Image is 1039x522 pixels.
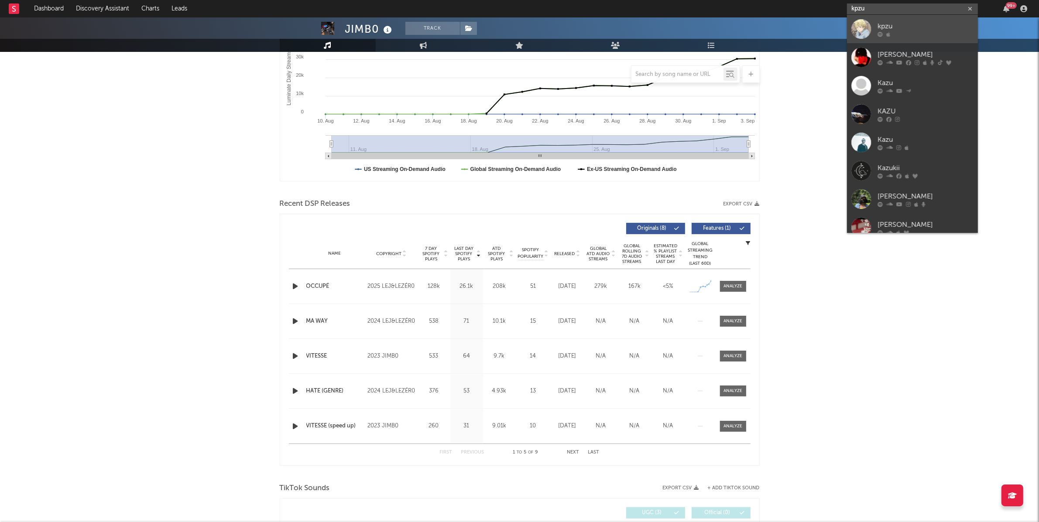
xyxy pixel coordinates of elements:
[367,386,415,396] div: 2024 LEJ&LEZÉR0
[724,201,760,207] button: Export CSV
[878,191,974,201] div: [PERSON_NAME]
[420,317,448,326] div: 538
[460,118,477,123] text: 18. Aug
[847,72,978,100] a: Kazu
[654,352,683,361] div: N/A
[878,134,974,145] div: Kazu
[367,281,415,292] div: 2025 LEJ&LEZÉR0
[296,91,304,96] text: 10k
[367,351,415,362] div: 2023 JIMB0
[453,352,481,361] div: 64
[485,246,508,262] span: ATD Spotify Plays
[847,15,978,43] a: kpzu
[420,282,448,291] div: 128k
[620,352,649,361] div: N/A
[878,49,974,60] div: [PERSON_NAME]
[518,422,549,430] div: 10
[692,223,751,234] button: Features(1)
[586,317,616,326] div: N/A
[306,250,363,257] div: Name
[485,352,514,361] div: 9.7k
[420,246,443,262] span: 7 Day Spotify Plays
[364,166,446,172] text: US Streaming On-Demand Audio
[453,422,481,430] div: 31
[440,450,453,455] button: First
[553,387,582,396] div: [DATE]
[306,352,363,361] a: VITESSE
[555,251,575,256] span: Released
[306,317,363,326] a: MA WAY
[687,241,713,267] div: Global Streaming Trend (Last 60D)
[699,486,760,491] button: + Add TikTok Sound
[663,485,699,491] button: Export CSV
[620,282,649,291] div: 167k
[620,317,649,326] div: N/A
[639,118,655,123] text: 28. Aug
[654,422,683,430] div: N/A
[317,118,333,123] text: 10. Aug
[878,106,974,116] div: KAZU
[626,223,685,234] button: Originals(8)
[587,166,677,172] text: Ex-US Streaming On-Demand Audio
[306,282,363,291] a: OCCUPÉ
[301,109,303,114] text: 0
[518,247,543,260] span: Spotify Popularity
[847,3,978,14] input: Search for artists
[528,450,534,454] span: of
[878,21,974,31] div: kpzu
[280,7,759,181] svg: Luminate Daily Consumption
[553,422,582,430] div: [DATE]
[741,118,754,123] text: 3. Sep
[878,219,974,230] div: [PERSON_NAME]
[453,246,476,262] span: Last Day Spotify Plays
[847,43,978,72] a: [PERSON_NAME]
[586,387,616,396] div: N/A
[847,128,978,157] a: Kazu
[280,199,350,209] span: Recent DSP Releases
[654,317,683,326] div: N/A
[586,246,610,262] span: Global ATD Audio Streams
[847,185,978,213] a: [PERSON_NAME]
[485,387,514,396] div: 4.93k
[692,507,751,519] button: Official(0)
[697,510,737,515] span: Official ( 0 )
[280,483,330,494] span: TikTok Sounds
[654,387,683,396] div: N/A
[518,317,549,326] div: 15
[847,100,978,128] a: KAZU
[496,118,512,123] text: 20. Aug
[306,387,363,396] a: HATE (GENRE)
[306,422,363,430] a: VITESSE (speed up)
[620,387,649,396] div: N/A
[632,226,672,231] span: Originals ( 8 )
[420,352,448,361] div: 533
[654,282,683,291] div: <5%
[586,352,616,361] div: N/A
[518,387,549,396] div: 13
[586,422,616,430] div: N/A
[453,317,481,326] div: 71
[620,422,649,430] div: N/A
[568,118,584,123] text: 24. Aug
[553,282,582,291] div: [DATE]
[708,486,760,491] button: + Add TikTok Sound
[878,78,974,88] div: Kazu
[485,282,514,291] div: 208k
[285,50,291,105] text: Luminate Daily Streams
[567,450,580,455] button: Next
[517,450,522,454] span: to
[632,510,672,515] span: UGC ( 3 )
[389,118,405,123] text: 14. Aug
[697,226,737,231] span: Features ( 1 )
[518,352,549,361] div: 14
[367,316,415,327] div: 2024 LEJ&LEZÉR0
[420,422,448,430] div: 260
[367,421,415,431] div: 2023 JIMB0
[1003,5,1009,12] button: 99+
[553,317,582,326] div: [DATE]
[453,282,481,291] div: 26.1k
[296,54,304,59] text: 30k
[502,447,550,458] div: 1 5 9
